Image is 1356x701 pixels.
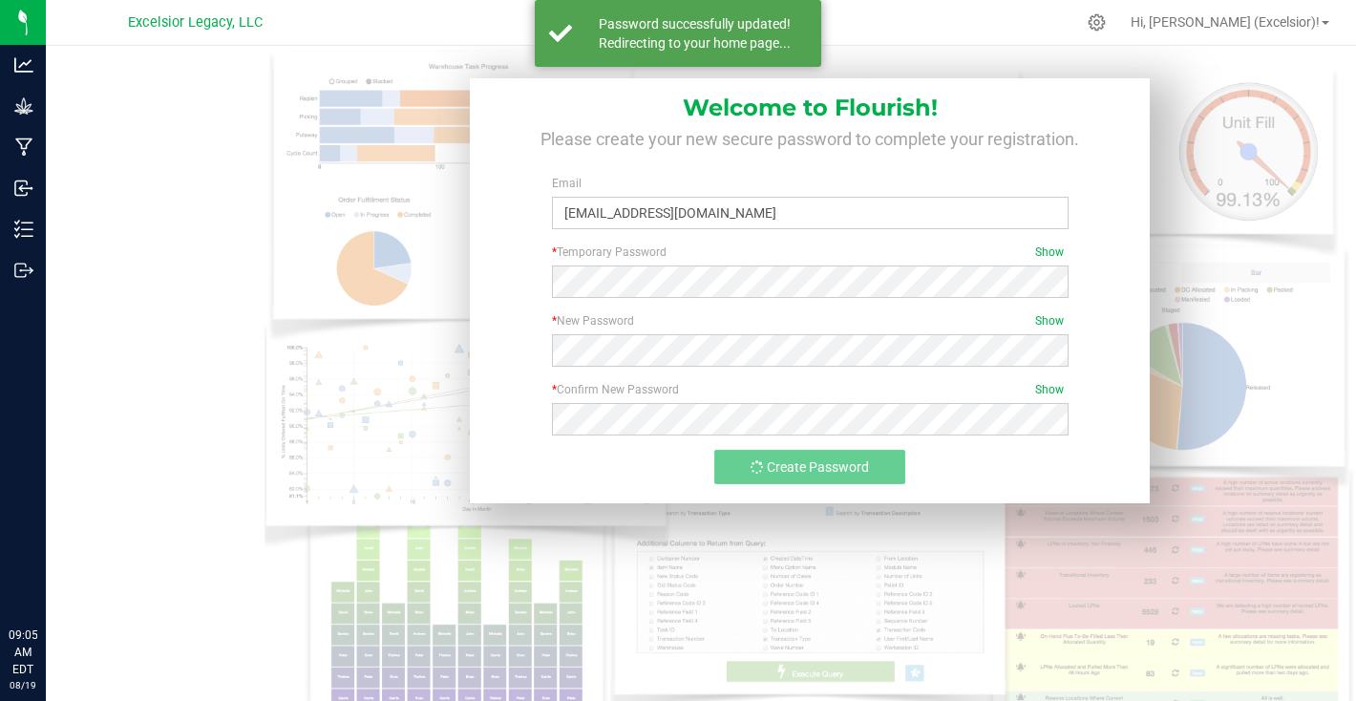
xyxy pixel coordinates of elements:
inline-svg: Inbound [14,179,33,198]
span: Show [1035,244,1064,261]
label: Temporary Password [552,244,1069,261]
label: Email [552,175,1069,192]
span: Hi, [PERSON_NAME] (Excelsior)! [1131,14,1320,30]
span: Show [1035,312,1064,329]
div: Manage settings [1085,13,1109,32]
p: 08/19 [9,678,37,692]
inline-svg: Grow [14,96,33,116]
span: Please create your new secure password to complete your registration. [540,129,1079,149]
label: Confirm New Password [552,381,1069,398]
h1: Welcome to Flourish! [498,78,1123,120]
p: 09:05 AM EDT [9,627,37,678]
span: Show [1035,381,1064,398]
inline-svg: Outbound [14,261,33,280]
div: Password successfully updated! Redirecting to your home page... [583,14,807,53]
inline-svg: Manufacturing [14,138,33,157]
inline-svg: Inventory [14,220,33,239]
inline-svg: Analytics [14,55,33,74]
span: Excelsior Legacy, LLC [128,14,263,31]
span: Create Password [767,459,869,475]
button: Create Password [714,450,905,484]
label: New Password [552,312,1069,329]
